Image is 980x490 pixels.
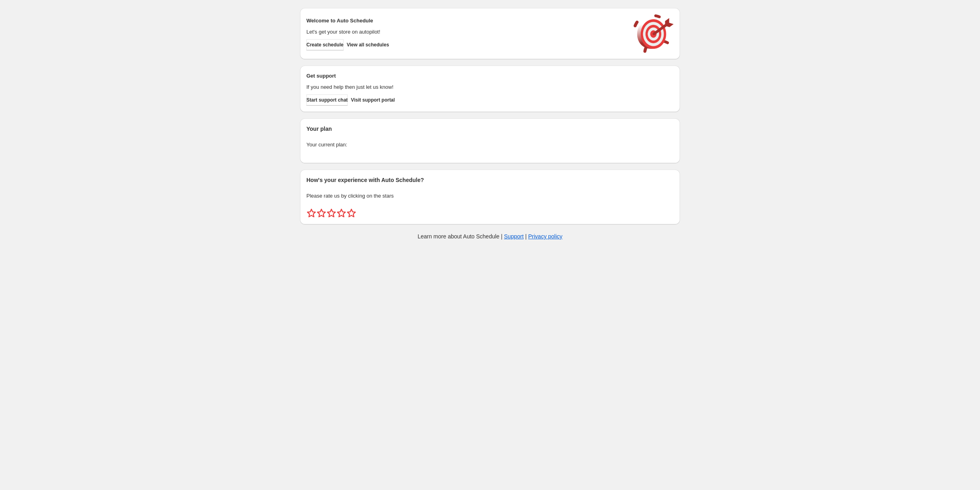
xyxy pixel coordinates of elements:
[306,192,674,200] p: Please rate us by clicking on the stars
[306,176,674,184] h2: How's your experience with Auto Schedule?
[306,125,674,133] h2: Your plan
[306,94,348,106] a: Start support chat
[528,233,563,240] a: Privacy policy
[351,94,395,106] a: Visit support portal
[306,72,626,80] h2: Get support
[347,42,389,48] span: View all schedules
[347,39,389,50] button: View all schedules
[306,97,348,103] span: Start support chat
[504,233,524,240] a: Support
[306,39,344,50] button: Create schedule
[306,42,344,48] span: Create schedule
[418,232,562,240] p: Learn more about Auto Schedule | |
[306,83,626,91] p: If you need help then just let us know!
[351,97,395,103] span: Visit support portal
[306,28,626,36] p: Let's get your store on autopilot!
[306,17,626,25] h2: Welcome to Auto Schedule
[306,141,674,149] p: Your current plan:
